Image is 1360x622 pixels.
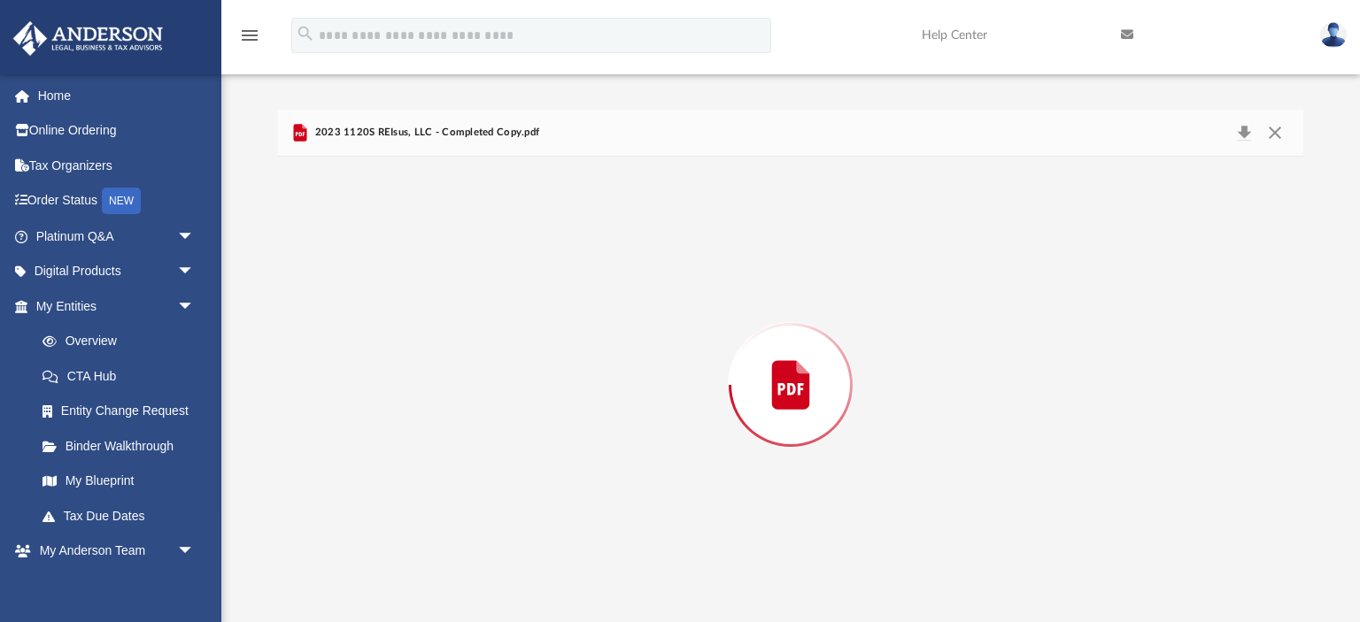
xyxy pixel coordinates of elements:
[177,254,212,290] span: arrow_drop_down
[12,183,221,219] a: Order StatusNEW
[12,534,212,569] a: My Anderson Teamarrow_drop_down
[25,428,221,464] a: Binder Walkthrough
[239,25,260,46] i: menu
[25,394,221,429] a: Entity Change Request
[25,358,221,394] a: CTA Hub
[1228,120,1260,145] button: Download
[12,288,221,324] a: My Entitiesarrow_drop_down
[278,110,1302,613] div: Preview
[177,534,212,570] span: arrow_drop_down
[1320,22,1347,48] img: User Pic
[1259,120,1291,145] button: Close
[239,34,260,46] a: menu
[12,254,221,289] a: Digital Productsarrow_drop_down
[25,324,221,359] a: Overview
[12,113,221,149] a: Online Ordering
[25,498,221,534] a: Tax Due Dates
[102,188,141,214] div: NEW
[8,21,168,56] img: Anderson Advisors Platinum Portal
[177,219,212,255] span: arrow_drop_down
[25,464,212,499] a: My Blueprint
[12,219,221,254] a: Platinum Q&Aarrow_drop_down
[177,288,212,325] span: arrow_drop_down
[12,78,221,113] a: Home
[12,148,221,183] a: Tax Organizers
[296,24,315,43] i: search
[311,125,539,141] span: 2023 1120S REIsus, LLC - Completed Copy.pdf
